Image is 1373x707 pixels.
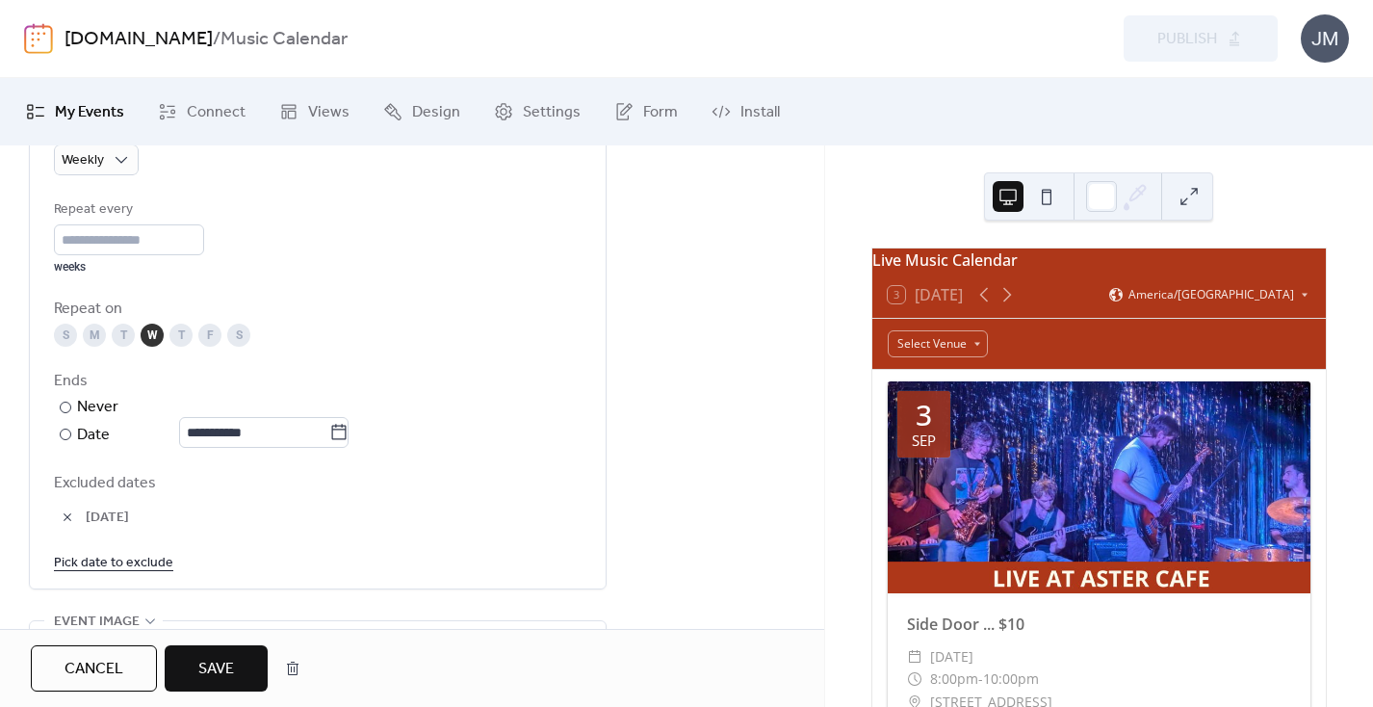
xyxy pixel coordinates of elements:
a: [DOMAIN_NAME] [65,21,213,58]
b: / [213,21,220,58]
div: ​ [907,645,922,668]
div: M [83,324,106,347]
span: Connect [187,101,246,124]
span: My Events [55,101,124,124]
a: Design [369,86,475,138]
button: Save [165,645,268,692]
div: ​ [907,668,922,691]
div: T [112,324,135,347]
div: Date [77,423,349,448]
span: Excluded dates [54,472,582,495]
span: Pick date to exclude [54,552,173,575]
div: Never [77,396,119,419]
span: 8:00pm [930,668,978,691]
div: Sep [912,433,936,448]
a: Views [265,86,364,138]
button: Cancel [31,645,157,692]
a: Side Door ... $10 [907,614,1024,635]
div: Ends [54,370,578,393]
span: [DATE] [86,507,582,530]
div: S [227,324,250,347]
a: Settings [479,86,595,138]
span: Views [308,101,350,124]
span: Weekly [62,147,104,173]
div: Live Music Calendar [872,249,1326,272]
div: weeks [54,259,204,275]
a: Form [600,86,692,138]
a: Install [697,86,794,138]
b: Music Calendar [220,21,348,58]
div: Repeat every [54,198,200,222]
span: - [978,668,983,691]
span: Install [740,101,780,124]
span: America/[GEOGRAPHIC_DATA] [1128,289,1294,301]
img: logo [24,23,53,54]
div: F [198,324,221,347]
span: Design [412,101,460,124]
div: 3 [916,401,932,430]
div: JM [1301,14,1349,63]
span: Save [198,658,234,681]
span: Cancel [65,658,123,681]
div: W [141,324,164,347]
span: Settings [523,101,581,124]
div: S [54,324,77,347]
a: Connect [143,86,260,138]
span: 10:00pm [983,668,1039,691]
span: Form [643,101,678,124]
div: T [169,324,193,347]
span: [DATE] [930,645,973,668]
a: My Events [12,86,139,138]
span: Event image [54,611,140,634]
div: Repeat on [54,298,578,321]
